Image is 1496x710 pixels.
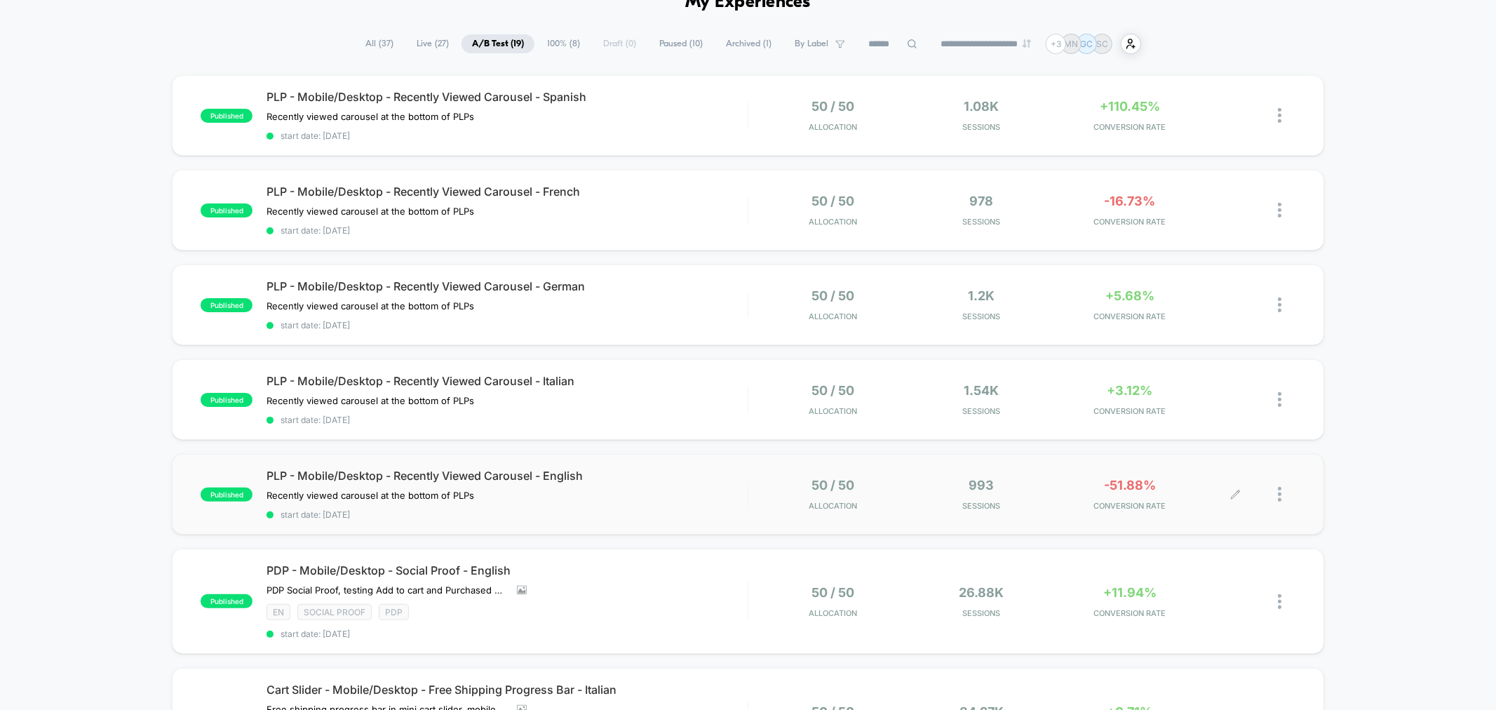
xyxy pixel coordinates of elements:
[809,122,858,132] span: Allocation
[267,374,747,388] span: PLP - Mobile/Desktop - Recently Viewed Carousel - Italian
[1059,312,1201,321] span: CONVERSION RATE
[812,478,855,493] span: 50 / 50
[812,99,855,114] span: 50 / 50
[911,312,1053,321] span: Sessions
[1046,34,1066,54] div: + 3
[267,279,747,293] span: PLP - Mobile/Desktop - Recently Viewed Carousel - German
[809,406,858,416] span: Allocation
[267,300,474,312] span: Recently viewed carousel at the bottom of PLPs
[1103,585,1157,600] span: +11.94%
[911,501,1053,511] span: Sessions
[267,629,747,639] span: start date: [DATE]
[1278,594,1281,609] img: close
[649,34,713,53] span: Paused ( 10 )
[201,393,252,407] span: published
[809,608,858,618] span: Allocation
[1059,122,1201,132] span: CONVERSION RATE
[201,488,252,502] span: published
[715,34,782,53] span: Archived ( 1 )
[1081,39,1093,49] p: GC
[297,604,372,620] span: SOCIAL PROOF
[267,604,290,620] span: EN
[267,320,747,330] span: start date: [DATE]
[267,563,747,577] span: PDP - Mobile/Desktop - Social Proof - English
[267,469,747,483] span: PLP - Mobile/Desktop - Recently Viewed Carousel - English
[911,122,1053,132] span: Sessions
[267,509,747,520] span: start date: [DATE]
[911,608,1053,618] span: Sessions
[267,185,747,199] span: PLP - Mobile/Desktop - Recently Viewed Carousel - French
[911,217,1053,227] span: Sessions
[1059,608,1201,618] span: CONVERSION RATE
[267,130,747,141] span: start date: [DATE]
[201,109,252,123] span: published
[812,585,855,600] span: 50 / 50
[911,406,1053,416] span: Sessions
[1059,217,1201,227] span: CONVERSION RATE
[964,99,999,114] span: 1.08k
[201,203,252,217] span: published
[1107,383,1153,398] span: +3.12%
[1065,39,1079,49] p: MN
[537,34,591,53] span: 100% ( 8 )
[267,206,474,217] span: Recently viewed carousel at the bottom of PLPs
[1023,39,1031,48] img: end
[1105,194,1156,208] span: -16.73%
[1059,501,1201,511] span: CONVERSION RATE
[812,288,855,303] span: 50 / 50
[964,383,999,398] span: 1.54k
[267,584,506,596] span: PDP Social Proof, testing Add to cart and Purchased messaging
[267,683,747,697] span: Cart Slider - Mobile/Desktop - Free Shipping Progress Bar - Italian
[1059,406,1201,416] span: CONVERSION RATE
[379,604,409,620] span: PDP
[812,383,855,398] span: 50 / 50
[267,90,747,104] span: PLP - Mobile/Desktop - Recently Viewed Carousel - Spanish
[809,312,858,321] span: Allocation
[267,415,747,425] span: start date: [DATE]
[201,298,252,312] span: published
[1100,99,1160,114] span: +110.45%
[1096,39,1108,49] p: SC
[1278,108,1281,123] img: close
[812,194,855,208] span: 50 / 50
[267,225,747,236] span: start date: [DATE]
[201,594,252,608] span: published
[969,288,995,303] span: 1.2k
[267,490,474,501] span: Recently viewed carousel at the bottom of PLPs
[355,34,404,53] span: All ( 37 )
[1278,203,1281,217] img: close
[267,111,474,122] span: Recently viewed carousel at the bottom of PLPs
[1104,478,1156,493] span: -51.88%
[1278,487,1281,502] img: close
[267,395,474,406] span: Recently viewed carousel at the bottom of PLPs
[406,34,459,53] span: Live ( 27 )
[1278,297,1281,312] img: close
[959,585,1004,600] span: 26.88k
[970,194,994,208] span: 978
[461,34,534,53] span: A/B Test ( 19 )
[809,501,858,511] span: Allocation
[1105,288,1154,303] span: +5.68%
[1278,392,1281,407] img: close
[795,39,828,49] span: By Label
[809,217,858,227] span: Allocation
[969,478,995,493] span: 993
